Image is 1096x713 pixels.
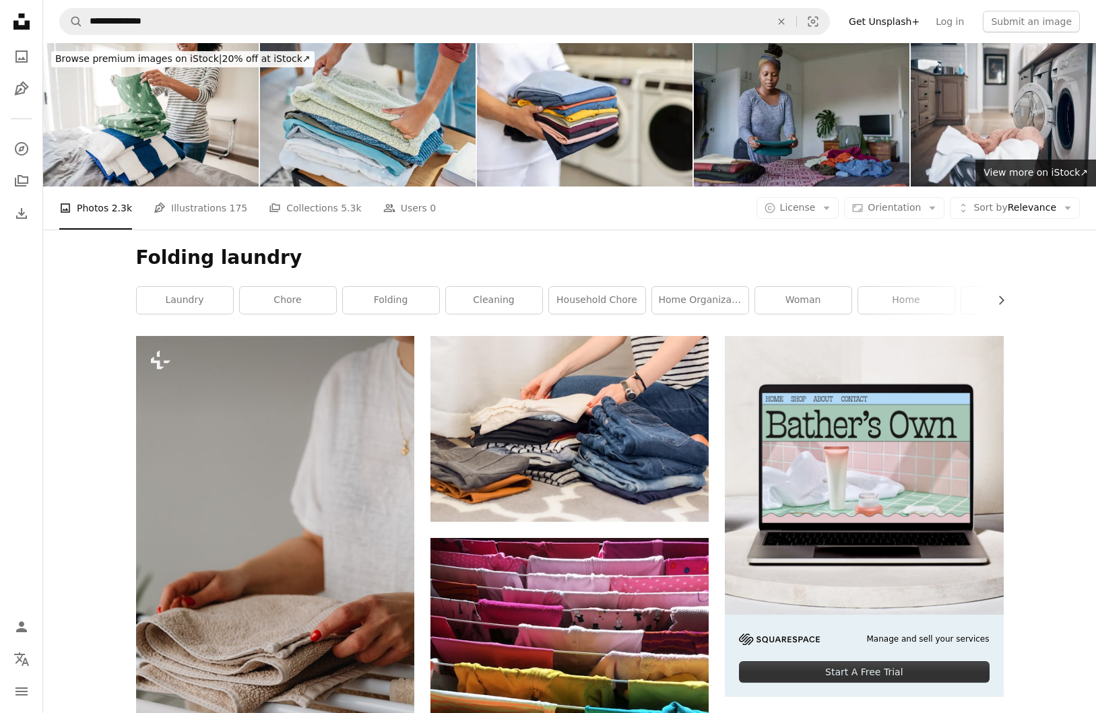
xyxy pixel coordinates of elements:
[260,43,476,186] img: Laundry, housework and hands of a woman with clothes, folding and sorting on the living room tabl...
[858,287,955,314] a: home
[230,201,248,215] span: 175
[755,287,851,314] a: woman
[8,43,35,70] a: Photos
[694,43,909,186] img: Cleaning day always end with packing away the washing
[137,287,233,314] a: laundry
[983,11,1080,32] button: Submit an image
[8,200,35,227] a: Download History
[973,202,1007,213] span: Sort by
[989,287,1004,314] button: scroll list to the right
[446,287,542,314] a: cleaning
[43,43,323,75] a: Browse premium images on iStock|20% off at iStock↗
[739,661,989,683] div: Start A Free Trial
[343,287,439,314] a: folding
[868,202,921,213] span: Orientation
[844,197,944,219] button: Orientation
[950,197,1080,219] button: Sort byRelevance
[8,646,35,673] button: Language
[8,75,35,102] a: Illustrations
[973,201,1056,215] span: Relevance
[961,287,1058,314] a: clothing
[60,9,83,34] button: Search Unsplash
[739,634,820,645] img: file-1705255347840-230a6ab5bca9image
[725,336,1003,697] a: Manage and sell your servicesStart A Free Trial
[8,168,35,195] a: Collections
[477,43,692,186] img: Close-up on a maid holding folded clothes at a laundromat
[240,287,336,314] a: chore
[549,287,645,314] a: household chore
[269,186,361,230] a: Collections 5.3k
[430,638,709,650] a: colorful clothes hanging on clothesline
[341,201,361,215] span: 5.3k
[59,8,830,35] form: Find visuals sitewide
[43,43,259,186] img: Woman folding towels
[383,186,437,230] a: Users 0
[841,11,928,32] a: Get Unsplash+
[652,287,748,314] a: home organization
[975,160,1096,186] a: View more on iStock↗
[725,336,1003,614] img: file-1707883121023-8e3502977149image
[756,197,839,219] button: License
[780,202,816,213] span: License
[430,201,436,215] span: 0
[928,11,972,32] a: Log in
[984,167,1088,178] span: View more on iStock ↗
[8,613,35,640] a: Log in / Sign up
[55,53,222,64] span: Browse premium images on iStock |
[767,9,796,34] button: Clear
[866,634,989,645] span: Manage and sell your services
[136,246,1004,270] h1: Folding laundry
[55,53,311,64] span: 20% off at iStock ↗
[430,422,709,434] a: assorted-color apparels
[797,9,829,34] button: Visual search
[430,336,709,521] img: assorted-color apparels
[136,539,414,551] a: a woman ironing clothes on a white ironing board
[8,678,35,705] button: Menu
[8,135,35,162] a: Explore
[154,186,247,230] a: Illustrations 175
